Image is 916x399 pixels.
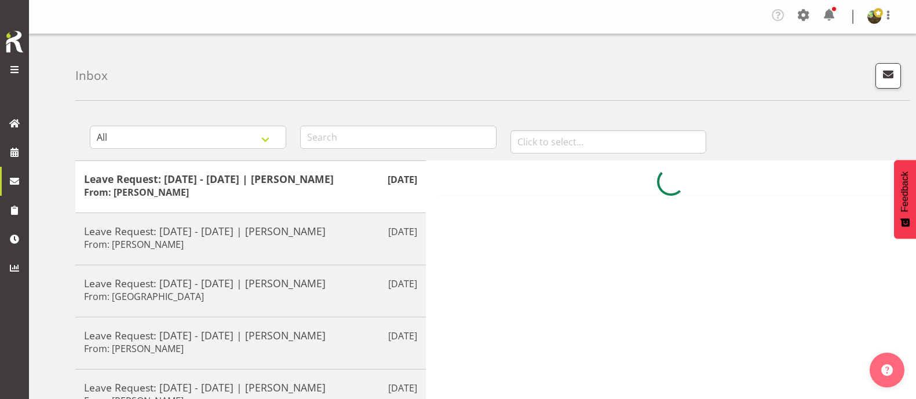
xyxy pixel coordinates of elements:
[84,343,184,354] h6: From: [PERSON_NAME]
[510,130,707,153] input: Click to select...
[84,291,204,302] h6: From: [GEOGRAPHIC_DATA]
[867,10,881,24] img: filipo-iupelid4dee51ae661687a442d92e36fb44151.png
[388,277,417,291] p: [DATE]
[881,364,893,376] img: help-xxl-2.png
[388,225,417,239] p: [DATE]
[84,239,184,250] h6: From: [PERSON_NAME]
[388,329,417,343] p: [DATE]
[75,69,108,82] h4: Inbox
[84,173,417,185] h5: Leave Request: [DATE] - [DATE] | [PERSON_NAME]
[84,186,189,198] h6: From: [PERSON_NAME]
[3,29,26,54] img: Rosterit icon logo
[388,381,417,395] p: [DATE]
[84,329,417,342] h5: Leave Request: [DATE] - [DATE] | [PERSON_NAME]
[84,277,417,290] h5: Leave Request: [DATE] - [DATE] | [PERSON_NAME]
[900,171,910,212] span: Feedback
[300,126,497,149] input: Search
[388,173,417,186] p: [DATE]
[84,381,417,394] h5: Leave Request: [DATE] - [DATE] | [PERSON_NAME]
[894,160,916,239] button: Feedback - Show survey
[84,225,417,237] h5: Leave Request: [DATE] - [DATE] | [PERSON_NAME]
